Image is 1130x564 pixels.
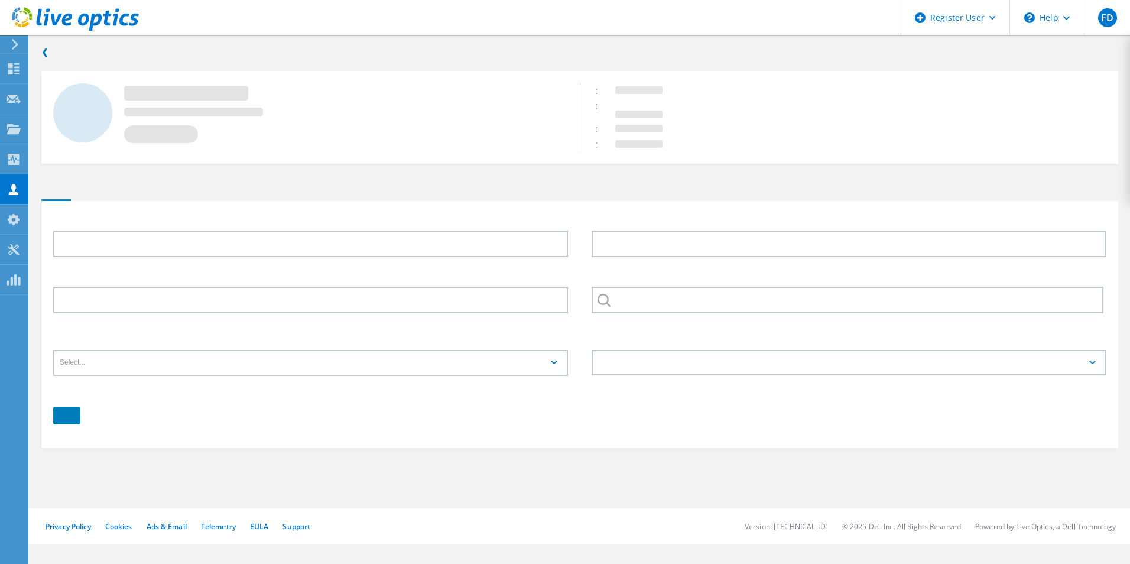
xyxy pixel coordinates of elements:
svg: \n [1024,12,1035,23]
span: : [595,122,609,135]
a: EULA [250,521,268,531]
a: Cookies [105,521,132,531]
span: : [595,84,609,97]
li: Powered by Live Optics, a Dell Technology [975,521,1116,531]
a: Privacy Policy [46,521,91,531]
li: Version: [TECHNICAL_ID] [745,521,828,531]
span: : [595,99,609,112]
a: Support [282,521,310,531]
a: Ads & Email [147,521,187,531]
li: © 2025 Dell Inc. All Rights Reserved [842,521,961,531]
a: Live Optics Dashboard [12,25,139,33]
span: FD [1101,13,1113,22]
a: Telemetry [201,521,236,531]
span: : [595,138,609,151]
a: Back to search [41,45,49,59]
